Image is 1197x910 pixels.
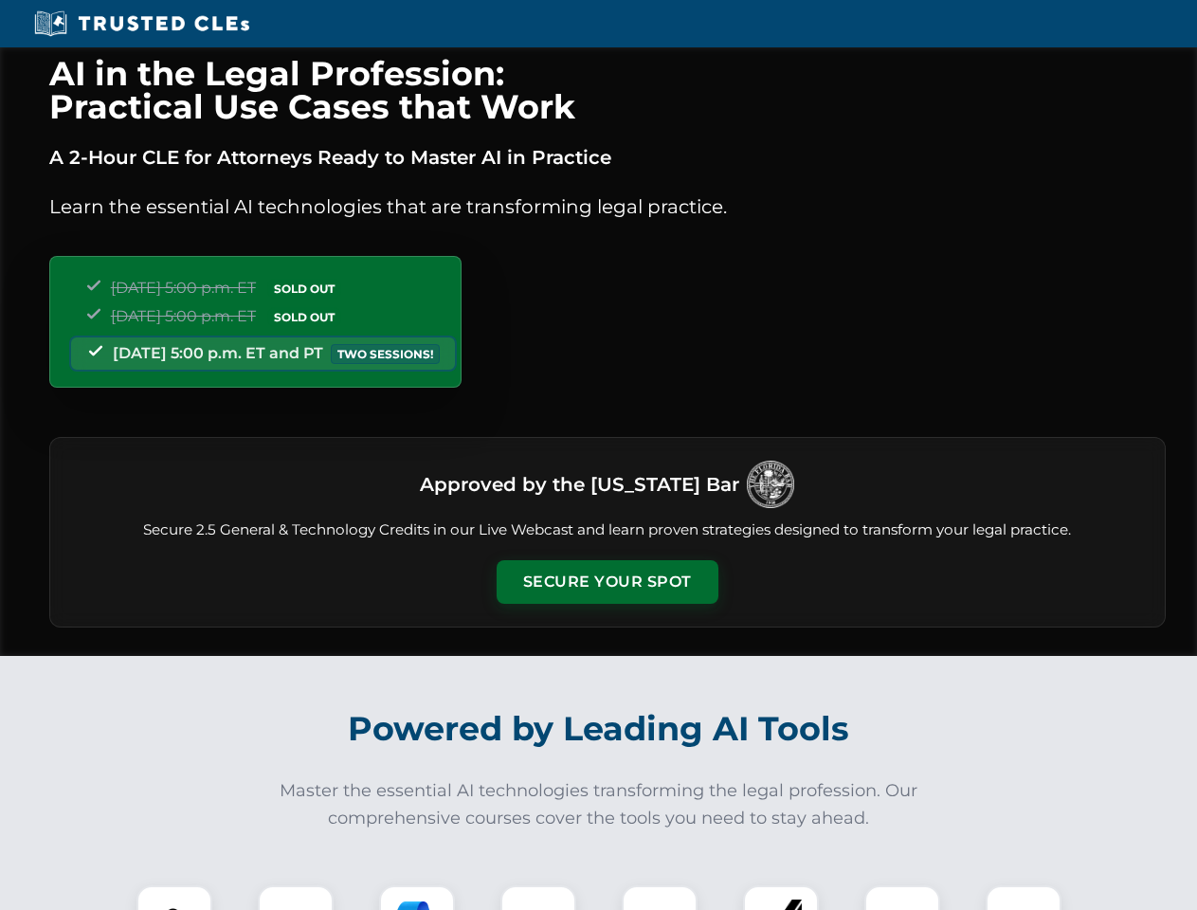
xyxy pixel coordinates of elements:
p: Learn the essential AI technologies that are transforming legal practice. [49,191,1166,222]
img: Trusted CLEs [28,9,255,38]
span: [DATE] 5:00 p.m. ET [111,307,256,325]
p: Master the essential AI technologies transforming the legal profession. Our comprehensive courses... [267,777,931,832]
h3: Approved by the [US_STATE] Bar [420,467,739,501]
p: Secure 2.5 General & Technology Credits in our Live Webcast and learn proven strategies designed ... [73,519,1142,541]
img: Logo [747,461,794,508]
span: SOLD OUT [267,279,341,299]
p: A 2-Hour CLE for Attorneys Ready to Master AI in Practice [49,142,1166,173]
span: SOLD OUT [267,307,341,327]
h2: Powered by Leading AI Tools [74,696,1124,762]
h1: AI in the Legal Profession: Practical Use Cases that Work [49,57,1166,123]
button: Secure Your Spot [497,560,718,604]
span: [DATE] 5:00 p.m. ET [111,279,256,297]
